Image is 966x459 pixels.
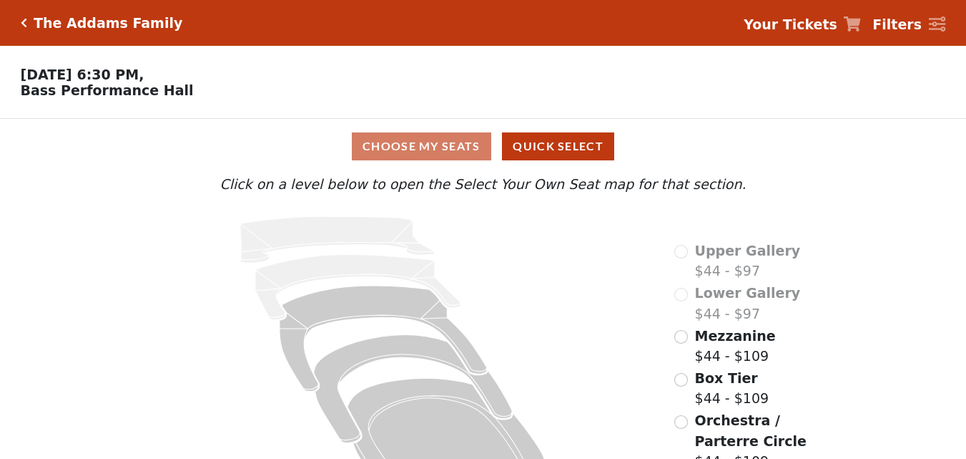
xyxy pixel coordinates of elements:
a: Click here to go back to filters [21,18,27,28]
path: Upper Gallery - Seats Available: 0 [240,216,435,263]
label: $44 - $109 [695,368,769,409]
span: Upper Gallery [695,243,801,259]
span: Box Tier [695,370,758,386]
label: $44 - $97 [695,241,801,281]
strong: Your Tickets [744,16,837,32]
path: Lower Gallery - Seats Available: 0 [255,255,461,320]
label: $44 - $109 [695,326,776,367]
button: Quick Select [502,132,614,160]
strong: Filters [872,16,922,32]
a: Your Tickets [744,14,861,35]
label: $44 - $97 [695,283,801,324]
span: Orchestra / Parterre Circle [695,412,807,449]
p: Click on a level below to open the Select Your Own Seat map for that section. [131,174,835,195]
span: Mezzanine [695,328,776,344]
h5: The Addams Family [34,15,182,32]
a: Filters [872,14,945,35]
span: Lower Gallery [695,285,801,301]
